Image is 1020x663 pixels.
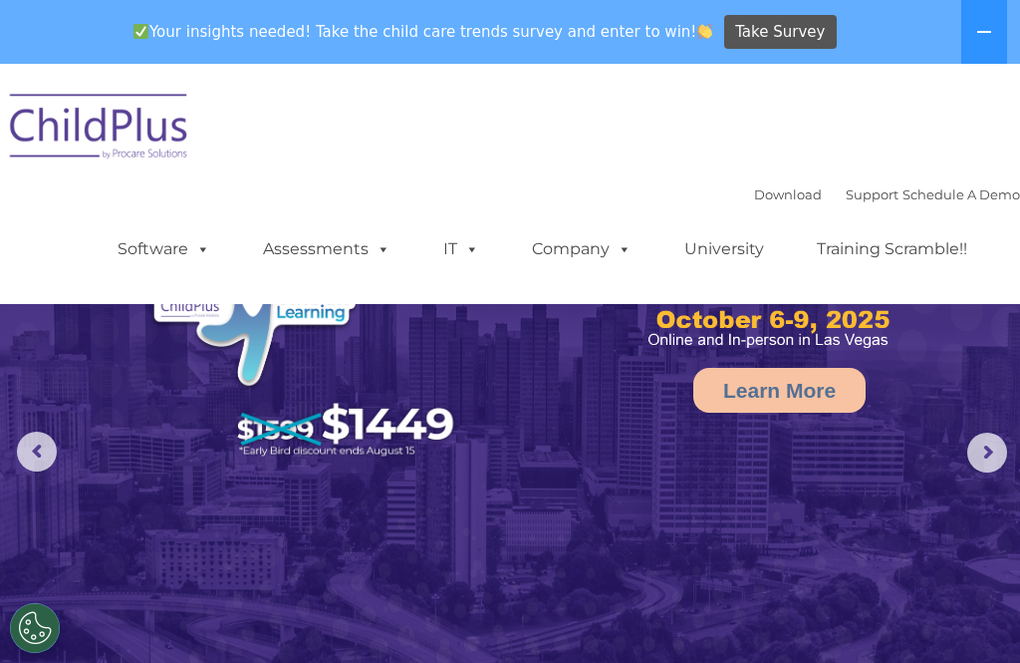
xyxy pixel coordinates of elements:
a: Schedule A Demo [902,186,1020,202]
a: Training Scramble!! [797,229,987,269]
a: Software [98,229,230,269]
a: IT [423,229,499,269]
img: 👏 [697,24,712,39]
a: University [664,229,784,269]
a: Assessments [243,229,410,269]
font: | [754,186,1020,202]
span: Your insights needed! Take the child care trends survey and enter to win! [125,13,721,52]
img: ✅ [133,24,148,39]
a: Take Survey [724,15,837,50]
a: Support [846,186,898,202]
span: Take Survey [735,15,825,50]
a: Download [754,186,822,202]
button: Cookies Settings [10,603,60,653]
a: Learn More [693,368,866,413]
a: Company [512,229,651,269]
